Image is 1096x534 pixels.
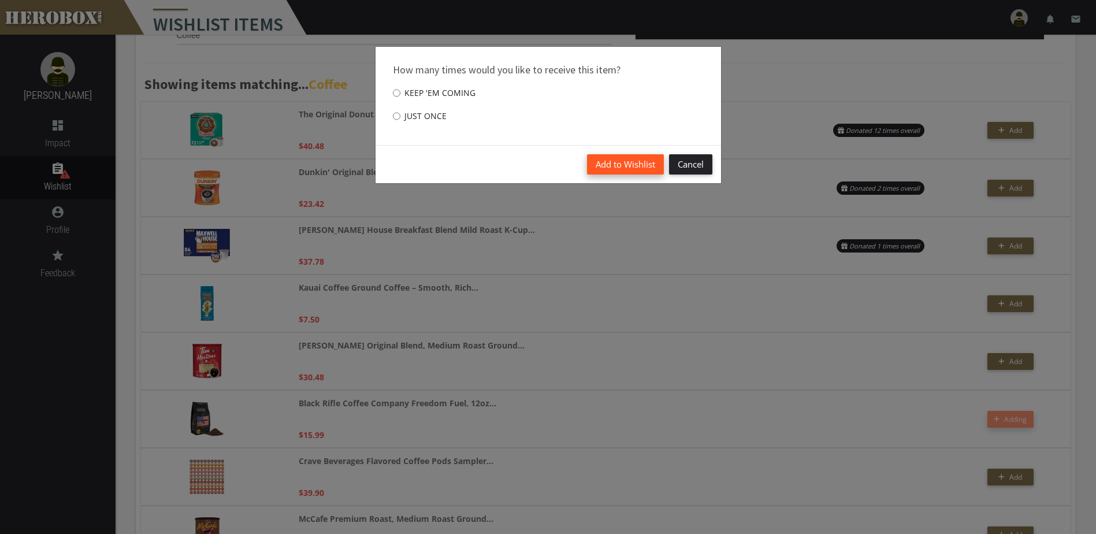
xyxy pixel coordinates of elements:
button: Cancel [669,154,712,175]
button: Add to Wishlist [587,154,664,175]
input: Keep 'em coming [393,84,400,102]
label: Just once [393,105,447,128]
h4: How many times would you like to receive this item? [393,64,704,76]
label: Keep 'em coming [393,81,475,105]
input: Just once [393,107,400,125]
